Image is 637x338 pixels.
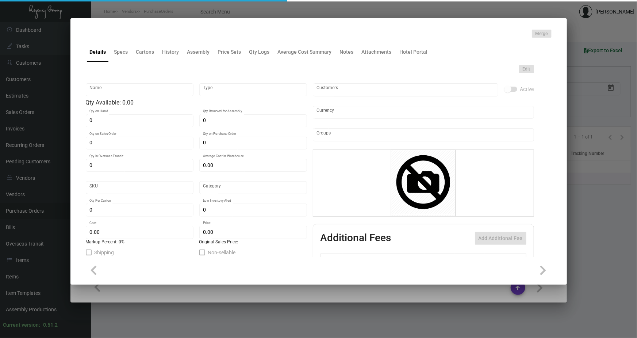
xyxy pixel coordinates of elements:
div: Notes [340,48,354,56]
div: Average Cost Summary [278,48,332,56]
button: Merge [532,30,552,38]
div: Details [90,48,106,56]
div: Cartons [136,48,154,56]
div: Qty Available: 0.00 [86,98,307,107]
span: Edit [523,66,530,72]
span: Shipping [95,248,114,257]
div: Hotel Portal [400,48,428,56]
span: Active [520,85,534,94]
h2: Additional Fees [321,232,391,245]
div: Price Sets [218,48,241,56]
input: Add new.. [316,87,494,93]
span: Merge [536,31,548,37]
div: History [162,48,179,56]
th: Active [321,254,343,267]
input: Add new.. [316,132,530,138]
span: Non-sellable [208,248,236,257]
th: Price [454,254,484,267]
th: Price type [484,254,517,267]
div: Specs [114,48,128,56]
div: Qty Logs [249,48,270,56]
div: Assembly [187,48,210,56]
span: Add Additional Fee [479,235,523,241]
button: Add Additional Fee [475,232,526,245]
div: 0.51.2 [43,321,58,329]
div: Current version: [3,321,40,329]
div: Attachments [362,48,392,56]
th: Type [343,254,425,267]
button: Edit [519,65,534,73]
th: Cost [425,254,454,267]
